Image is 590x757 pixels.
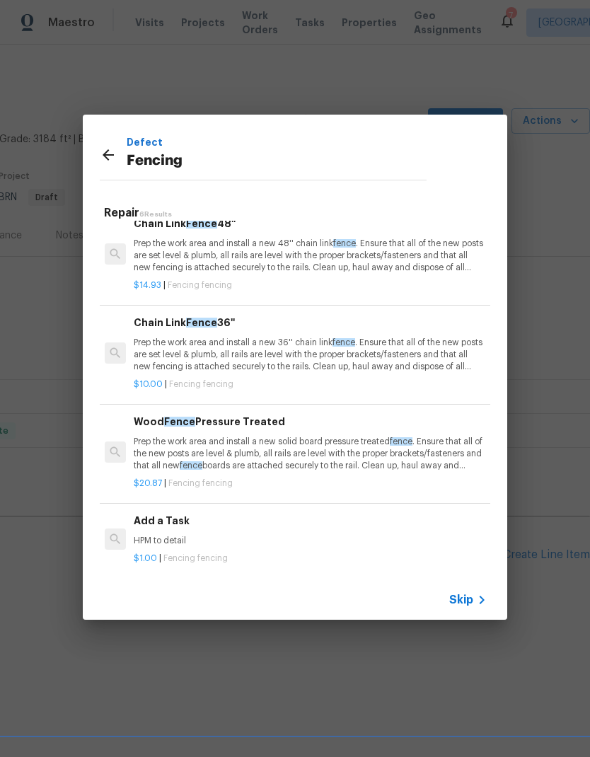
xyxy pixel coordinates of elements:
[186,219,217,229] span: Fence
[333,239,356,248] span: fence
[134,478,485,490] p: |
[134,378,485,391] p: |
[169,380,233,388] span: Fencing fencing
[163,554,228,562] span: Fencing fencing
[134,479,162,487] span: $20.87
[127,134,427,150] p: Defect
[449,593,473,607] span: Skip
[134,216,485,231] h6: Chain Link 48''
[134,436,485,472] p: Prep the work area and install a new solid board pressure treated . Ensure that all of the new po...
[168,281,232,289] span: Fencing fencing
[134,315,485,330] h6: Chain Link 36''
[180,461,202,470] span: fence
[332,338,355,347] span: fence
[390,437,412,446] span: fence
[139,211,172,218] span: 6 Results
[134,513,485,528] h6: Add a Task
[168,479,233,487] span: Fencing fencing
[134,414,485,429] h6: Wood Pressure Treated
[134,279,485,291] p: |
[134,281,161,289] span: $14.93
[164,417,195,427] span: Fence
[127,150,427,173] p: Fencing
[134,554,157,562] span: $1.00
[134,553,485,565] p: |
[186,318,217,328] span: Fence
[134,380,163,388] span: $10.00
[134,337,485,373] p: Prep the work area and install a new 36'' chain link . Ensure that all of the new posts are set l...
[134,238,485,274] p: Prep the work area and install a new 48'' chain link . Ensure that all of the new posts are set l...
[104,206,490,221] h5: Repair
[134,535,485,547] p: HPM to detail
